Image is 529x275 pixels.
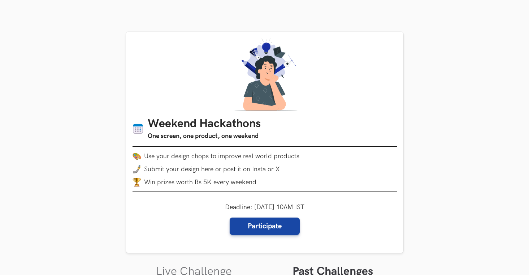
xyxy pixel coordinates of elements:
li: Use your design chops to improve real world products [133,152,397,160]
h1: Weekend Hackathons [148,117,261,131]
a: Participate [230,218,300,235]
img: trophy.png [133,178,141,186]
img: Calendar icon [133,123,143,134]
img: palette.png [133,152,141,160]
img: mobile-in-hand.png [133,165,141,173]
img: A designer thinking [230,38,299,111]
li: Win prizes worth Rs 5K every weekend [133,178,397,186]
h3: One screen, one product, one weekend [148,131,261,141]
div: Deadline: [DATE] 10AM IST [225,203,304,235]
span: Submit your design here or post it on Insta or X [144,166,280,173]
